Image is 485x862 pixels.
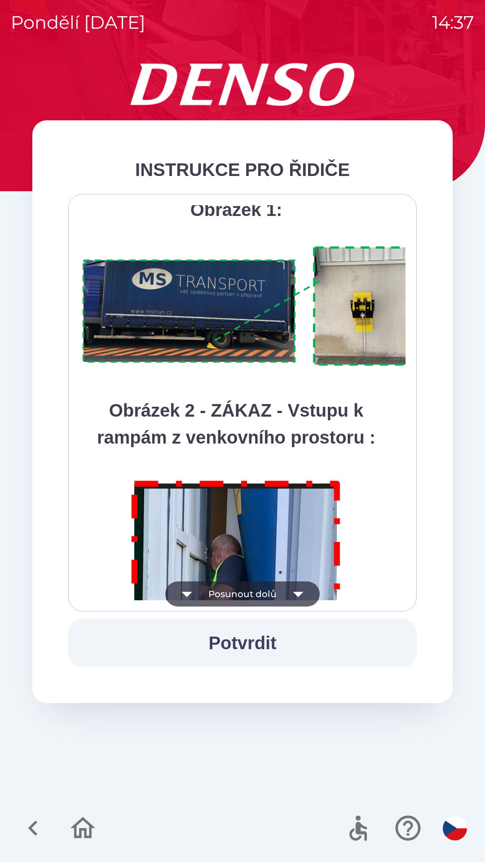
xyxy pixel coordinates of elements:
[121,469,351,799] img: M8MNayrTL6gAAAABJRU5ErkJggg==
[97,400,375,447] strong: Obrázek 2 - ZÁKAZ - Vstupu k rampám z venkovního prostoru :
[443,816,467,840] img: cs flag
[11,9,145,36] p: pondělí [DATE]
[165,581,320,607] button: Posunout dolů
[68,156,417,183] div: INSTRUKCE PRO ŘIDIČE
[32,63,453,106] img: Logo
[79,241,428,372] img: A1ym8hFSA0ukAAAAAElFTkSuQmCC
[432,9,474,36] p: 14:37
[68,619,417,667] button: Potvrdit
[190,200,282,220] strong: Obrázek 1:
